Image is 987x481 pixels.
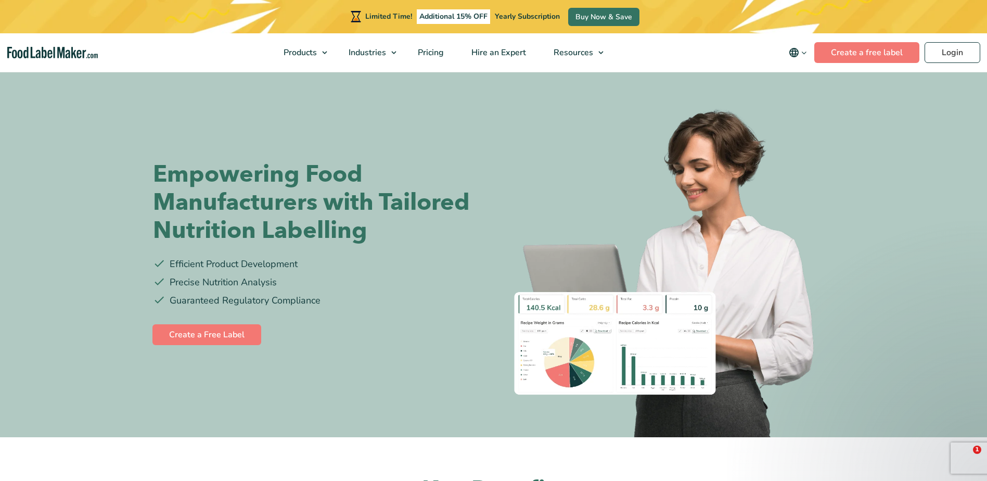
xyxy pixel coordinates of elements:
span: Additional 15% OFF [417,9,490,24]
li: Precise Nutrition Analysis [153,275,486,289]
a: Create a free label [814,42,919,63]
li: Efficient Product Development [153,257,486,271]
iframe: Intercom live chat [952,446,977,471]
a: Login [925,42,980,63]
span: Industries [345,47,387,58]
span: Resources [550,47,594,58]
a: Pricing [404,33,455,72]
span: Pricing [415,47,445,58]
span: Hire an Expert [468,47,527,58]
a: Buy Now & Save [568,8,639,26]
span: Limited Time! [365,11,412,21]
a: Products [270,33,332,72]
a: Industries [335,33,402,72]
span: Products [280,47,318,58]
a: Resources [540,33,609,72]
span: Yearly Subscription [495,11,560,21]
a: Hire an Expert [458,33,537,72]
h1: Empowering Food Manufacturers with Tailored Nutrition Labelling [153,160,486,245]
li: Guaranteed Regulatory Compliance [153,294,486,308]
span: 1 [973,446,981,454]
a: Create a Free Label [152,324,261,345]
